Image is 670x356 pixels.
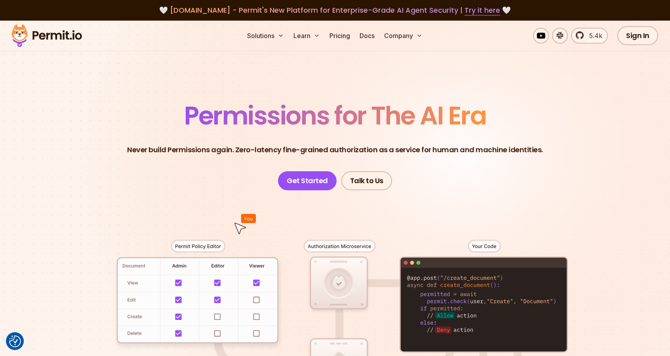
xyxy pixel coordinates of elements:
a: Docs [356,28,378,44]
a: 5.4k [571,28,608,44]
a: Pricing [326,28,353,44]
img: Permit logo [8,22,86,49]
img: Revisit consent button [9,335,21,347]
span: [DOMAIN_NAME] - Permit's New Platform for Enterprise-Grade AI Agent Security | [170,5,500,15]
button: Consent Preferences [9,335,21,347]
a: Get Started [278,171,337,190]
button: Learn [290,28,323,44]
a: Sign In [617,26,658,45]
button: Solutions [244,28,287,44]
a: Talk to Us [341,171,392,190]
a: Try it here [464,5,500,15]
span: Permissions for The AI Era [184,98,486,133]
p: Never build Permissions again. Zero-latency fine-grained authorization as a service for human and... [127,144,543,155]
div: 🤍 🤍 [19,5,651,16]
span: 5.4k [584,31,602,40]
button: Company [381,28,426,44]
